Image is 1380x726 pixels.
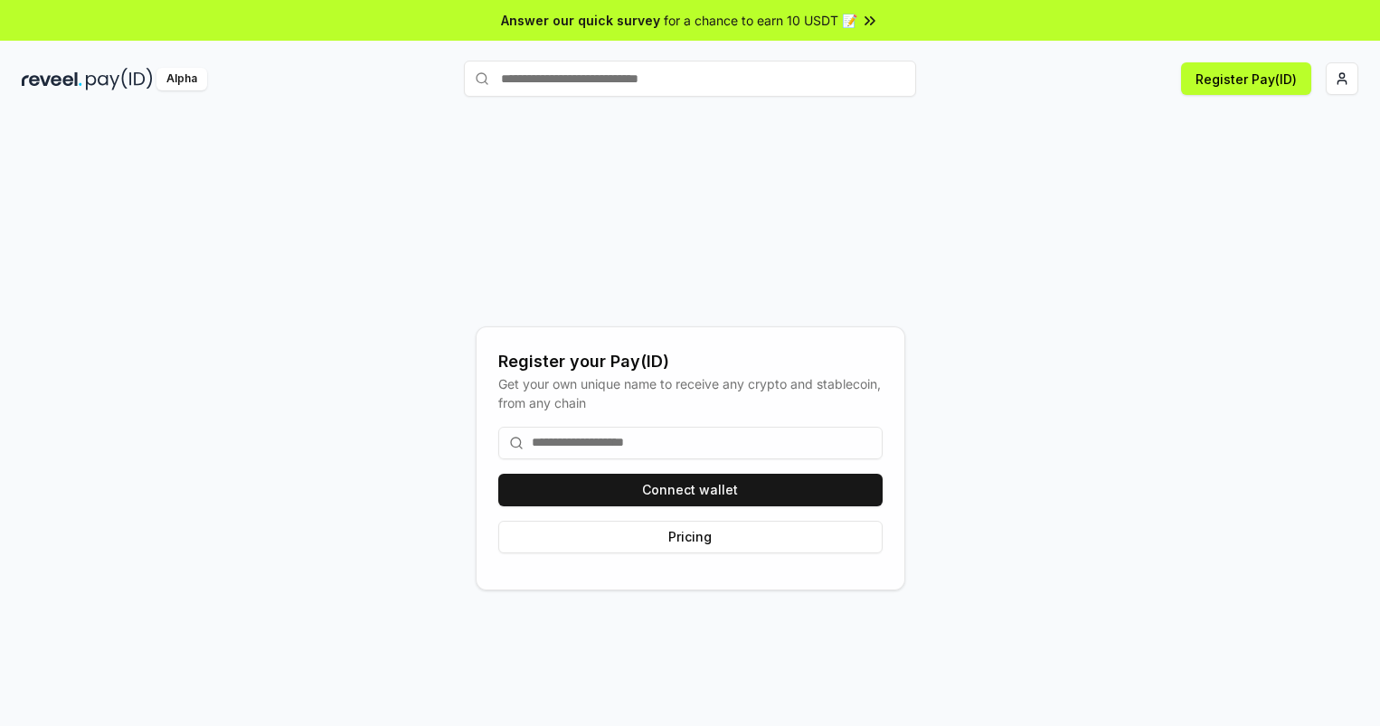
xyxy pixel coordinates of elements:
div: Register your Pay(ID) [498,349,883,374]
img: pay_id [86,68,153,90]
div: Alpha [156,68,207,90]
button: Pricing [498,521,883,553]
span: Answer our quick survey [501,11,660,30]
img: reveel_dark [22,68,82,90]
span: for a chance to earn 10 USDT 📝 [664,11,857,30]
button: Connect wallet [498,474,883,506]
button: Register Pay(ID) [1181,62,1311,95]
div: Get your own unique name to receive any crypto and stablecoin, from any chain [498,374,883,412]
